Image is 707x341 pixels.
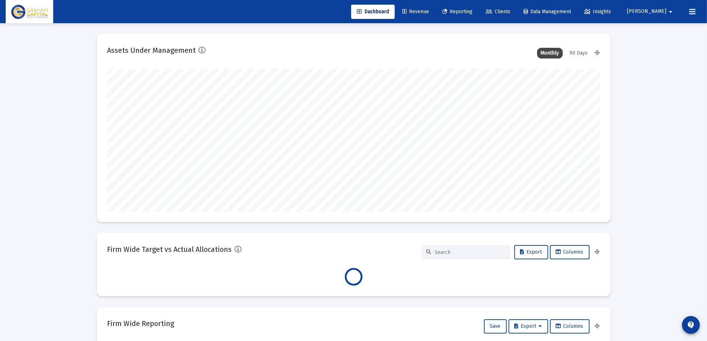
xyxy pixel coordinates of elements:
[107,45,196,56] h2: Assets Under Management
[402,9,429,15] span: Revenue
[11,5,48,19] img: Dashboard
[486,9,510,15] span: Clients
[556,249,584,255] span: Columns
[550,319,590,334] button: Columns
[509,319,548,334] button: Export
[537,48,563,58] div: Monthly
[687,321,695,329] mat-icon: contact_support
[556,323,584,329] span: Columns
[490,323,501,329] span: Save
[435,249,505,255] input: Search
[550,245,590,259] button: Columns
[666,5,675,19] mat-icon: arrow_drop_down
[618,4,683,19] button: [PERSON_NAME]
[107,318,175,329] h2: Firm Wide Reporting
[397,5,435,19] a: Revenue
[480,5,516,19] a: Clients
[515,323,542,329] span: Export
[584,9,611,15] span: Insights
[627,9,666,15] span: [PERSON_NAME]
[442,9,473,15] span: Reporting
[107,244,232,255] h2: Firm Wide Target vs Actual Allocations
[436,5,478,19] a: Reporting
[566,48,591,58] div: 90 Days
[520,249,542,255] span: Export
[484,319,507,334] button: Save
[514,245,548,259] button: Export
[351,5,395,19] a: Dashboard
[524,9,571,15] span: Data Management
[357,9,389,15] span: Dashboard
[579,5,617,19] a: Insights
[518,5,577,19] a: Data Management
